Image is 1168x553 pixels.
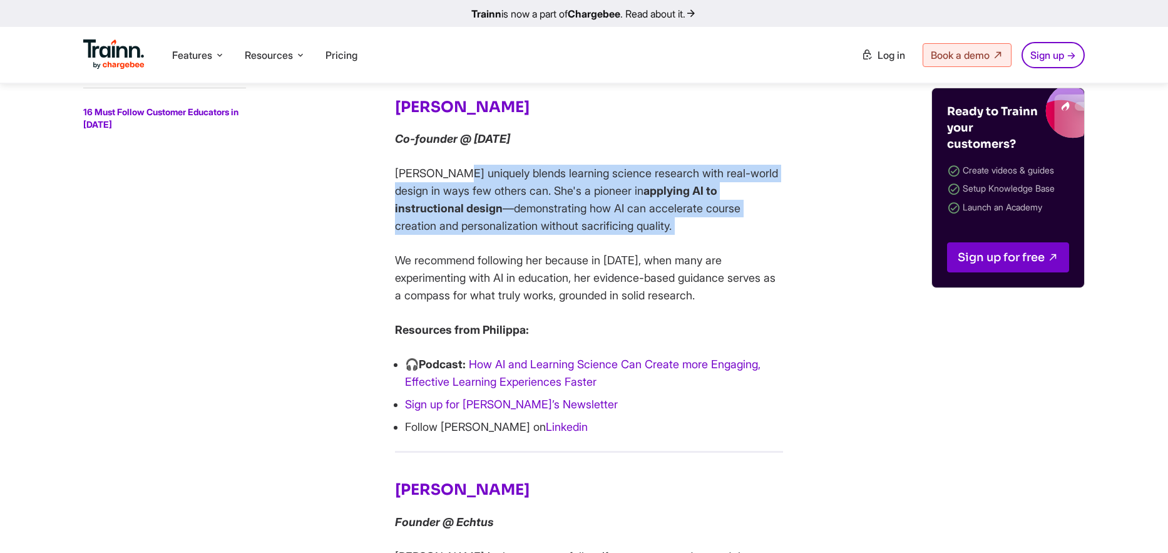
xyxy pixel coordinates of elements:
[395,515,494,529] em: Founder @ Echtus
[546,420,588,433] a: Linkedin
[405,358,761,388] a: How AI and Learning Science Can Create more Engaging, Effective Learning Experiences Faster
[395,98,530,116] a: [PERSON_NAME]
[395,323,529,336] strong: Resources from Philippa:
[395,252,783,304] p: We recommend following her because in [DATE], when many are experimenting with AI in education, h...
[947,180,1069,199] li: Setup Knowledge Base
[405,398,618,411] a: Sign up for [PERSON_NAME]’s Newsletter
[878,49,905,61] span: Log in
[395,132,510,145] em: Co-founder @ [DATE]
[405,356,783,391] li: 🎧
[931,49,990,61] span: Book a demo
[1022,42,1085,68] a: Sign up →
[1105,493,1168,553] iframe: Chat Widget
[172,48,212,62] span: Features
[1105,493,1168,553] div: Chatt-widget
[568,8,620,20] b: Chargebee
[83,39,145,70] img: Trainn Logo
[947,199,1069,217] li: Launch an Academy
[405,418,783,436] li: Follow [PERSON_NAME] on
[947,162,1069,180] li: Create videos & guides
[325,49,357,61] a: Pricing
[419,358,466,371] strong: Podcast:
[471,8,501,20] b: Trainn
[83,106,238,130] a: 16 Must Follow Customer Educators in [DATE]
[245,48,293,62] span: Resources
[958,88,1084,138] img: Trainn blogs
[854,44,913,66] a: Log in
[947,103,1041,152] h4: Ready to Trainn your customers?
[395,165,783,235] p: [PERSON_NAME] uniquely blends learning science research with real-world design in ways few others...
[395,480,530,499] a: [PERSON_NAME]
[923,43,1012,67] a: Book a demo
[947,242,1069,272] a: Sign up for free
